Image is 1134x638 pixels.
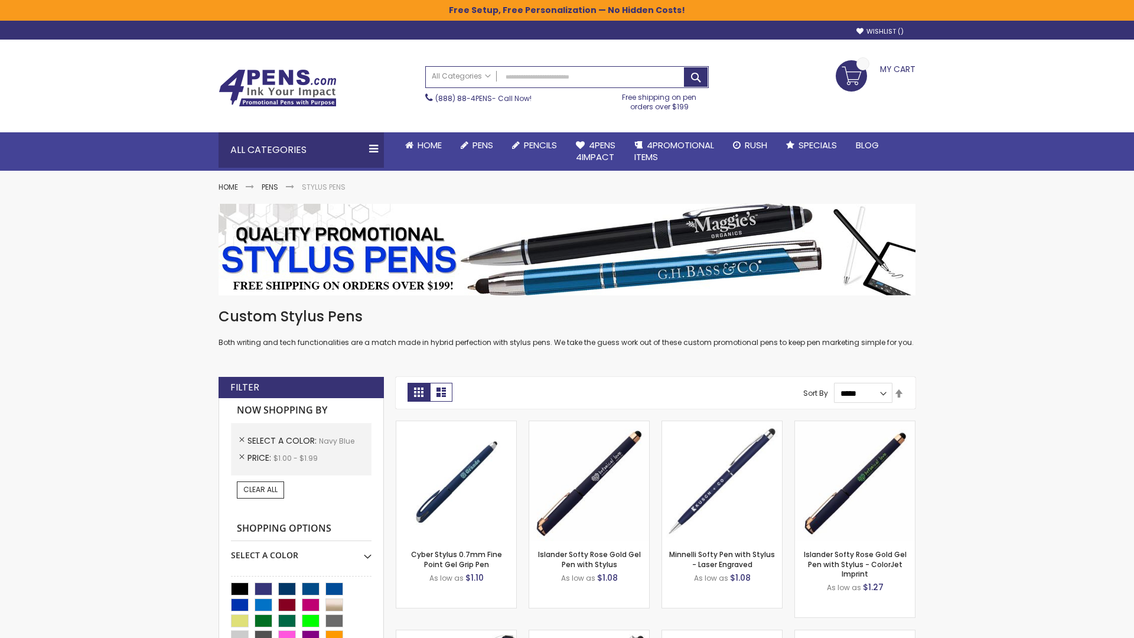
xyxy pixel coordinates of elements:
span: $1.10 [465,572,484,584]
img: 4Pens Custom Pens and Promotional Products [219,69,337,107]
a: Cyber Stylus 0.7mm Fine Point Gel Grip Pen [411,549,502,569]
span: $1.00 - $1.99 [273,453,318,463]
strong: Now Shopping by [231,398,372,423]
span: Price [247,452,273,464]
a: Cyber Stylus 0.7mm Fine Point Gel Grip Pen-Navy Blue [396,421,516,431]
a: Specials [777,132,846,158]
a: Minnelli Softy Pen with Stylus - Laser Engraved-Navy Blue [662,421,782,431]
strong: Shopping Options [231,516,372,542]
span: $1.27 [863,581,884,593]
span: $1.08 [730,572,751,584]
div: All Categories [219,132,384,168]
strong: Filter [230,381,259,394]
span: Rush [745,139,767,151]
a: Clear All [237,481,284,498]
span: As low as [694,573,728,583]
a: 4Pens4impact [566,132,625,171]
img: Stylus Pens [219,204,915,295]
strong: Grid [408,383,430,402]
span: Clear All [243,484,278,494]
span: All Categories [432,71,491,81]
a: Pens [262,182,278,192]
strong: Stylus Pens [302,182,346,192]
img: Islander Softy Rose Gold Gel Pen with Stylus - ColorJet Imprint-Navy Blue [795,421,915,541]
label: Sort By [803,388,828,398]
img: Minnelli Softy Pen with Stylus - Laser Engraved-Navy Blue [662,421,782,541]
a: Blog [846,132,888,158]
div: Free shipping on pen orders over $199 [610,88,709,112]
img: Islander Softy Rose Gold Gel Pen with Stylus-Navy Blue [529,421,649,541]
div: Both writing and tech functionalities are a match made in hybrid perfection with stylus pens. We ... [219,307,915,348]
span: - Call Now! [435,93,532,103]
a: Islander Softy Rose Gold Gel Pen with Stylus-Navy Blue [529,421,649,431]
span: Home [418,139,442,151]
a: Pencils [503,132,566,158]
span: As low as [827,582,861,593]
a: 4PROMOTIONALITEMS [625,132,724,171]
span: Select A Color [247,435,319,447]
span: Pens [472,139,493,151]
img: Cyber Stylus 0.7mm Fine Point Gel Grip Pen-Navy Blue [396,421,516,541]
span: 4PROMOTIONAL ITEMS [634,139,714,163]
a: Minnelli Softy Pen with Stylus - Laser Engraved [669,549,775,569]
a: Pens [451,132,503,158]
span: As low as [561,573,595,583]
a: Islander Softy Rose Gold Gel Pen with Stylus - ColorJet Imprint-Navy Blue [795,421,915,431]
span: 4Pens 4impact [576,139,615,163]
div: Select A Color [231,541,372,561]
a: Rush [724,132,777,158]
a: All Categories [426,67,497,86]
a: Islander Softy Rose Gold Gel Pen with Stylus - ColorJet Imprint [804,549,907,578]
h1: Custom Stylus Pens [219,307,915,326]
span: Pencils [524,139,557,151]
a: Wishlist [856,27,904,36]
span: Blog [856,139,879,151]
a: (888) 88-4PENS [435,93,492,103]
span: As low as [429,573,464,583]
a: Home [396,132,451,158]
a: Home [219,182,238,192]
a: Islander Softy Rose Gold Gel Pen with Stylus [538,549,641,569]
span: Specials [799,139,837,151]
span: $1.08 [597,572,618,584]
span: Navy Blue [319,436,354,446]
